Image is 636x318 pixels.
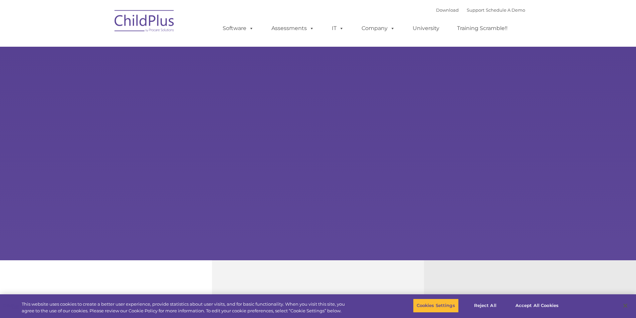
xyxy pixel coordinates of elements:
a: University [406,22,446,35]
a: Training Scramble!! [450,22,514,35]
button: Close [618,298,633,313]
a: Download [436,7,459,13]
img: ChildPlus by Procare Solutions [111,5,178,39]
button: Reject All [464,299,506,313]
button: Accept All Cookies [512,299,562,313]
a: Assessments [265,22,321,35]
button: Cookies Settings [413,299,459,313]
a: Support [467,7,484,13]
a: Software [216,22,260,35]
a: Schedule A Demo [486,7,525,13]
font: | [436,7,525,13]
a: IT [325,22,351,35]
a: Company [355,22,402,35]
div: This website uses cookies to create a better user experience, provide statistics about user visit... [22,301,350,314]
